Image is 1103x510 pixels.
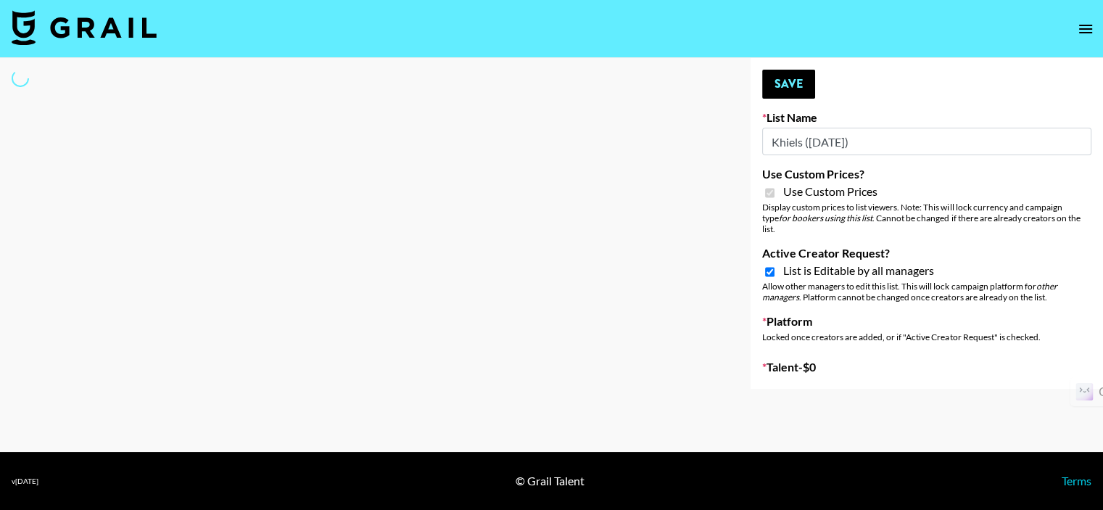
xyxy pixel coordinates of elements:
[779,213,872,223] em: for bookers using this list
[762,70,815,99] button: Save
[762,332,1091,342] div: Locked once creators are added, or if "Active Creator Request" is checked.
[1062,474,1091,488] a: Terms
[762,281,1057,303] em: other managers
[783,184,877,199] span: Use Custom Prices
[12,477,38,486] div: v [DATE]
[762,167,1091,181] label: Use Custom Prices?
[762,360,1091,374] label: Talent - $ 0
[762,281,1091,303] div: Allow other managers to edit this list. This will lock campaign platform for . Platform cannot be...
[1071,15,1100,44] button: open drawer
[12,10,157,45] img: Grail Talent
[762,202,1091,234] div: Display custom prices to list viewers. Note: This will lock currency and campaign type . Cannot b...
[762,110,1091,125] label: List Name
[783,263,934,278] span: List is Editable by all managers
[762,314,1091,329] label: Platform
[762,246,1091,260] label: Active Creator Request?
[516,474,584,488] div: © Grail Talent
